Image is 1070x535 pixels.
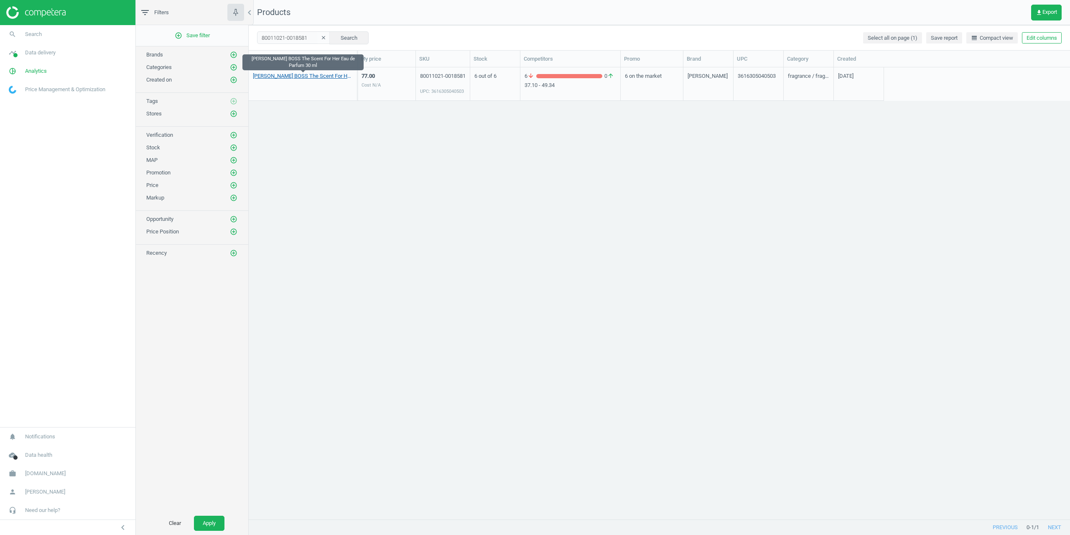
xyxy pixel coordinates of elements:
button: Save report [926,32,962,44]
button: add_circle_outline [229,194,238,202]
i: add_circle_outline [230,76,237,84]
span: Data health [25,451,52,459]
button: add_circle_outline [229,63,238,72]
i: add_circle_outline [230,182,237,189]
span: Categories [146,64,172,70]
span: [DOMAIN_NAME] [25,470,66,477]
i: filter_list [140,8,150,18]
i: chevron_left [118,522,128,532]
i: line_weight [971,35,978,41]
i: clear [321,35,326,41]
i: chevron_left [245,8,255,18]
button: Apply [194,516,224,531]
span: Export [1036,9,1057,16]
div: grid [249,67,1070,519]
span: Need our help? [25,507,60,514]
span: Save filter [175,32,210,39]
span: 0 [602,72,616,80]
span: Price Management & Optimization [25,86,105,93]
span: Select all on page (1) [868,34,917,42]
span: Price Position [146,228,179,235]
div: Created [837,55,881,63]
i: add_circle_outline [230,131,237,139]
i: search [5,26,20,42]
button: line_weightCompact view [966,32,1018,44]
div: [DATE] [838,72,853,100]
button: get_appExport [1031,5,1062,20]
i: pie_chart_outlined [5,63,20,79]
span: Markup [146,195,164,201]
i: add_circle_outline [230,97,237,105]
span: / 1 [1034,524,1039,531]
i: add_circle_outline [230,51,237,59]
button: add_circle_outline [229,228,238,236]
div: SKU [419,55,466,63]
i: add_circle_outline [230,194,237,202]
span: Filters [154,9,169,16]
div: Stock [474,55,517,63]
a: [PERSON_NAME] BOSS The Scent For Her Eau de Parfum 30 ml [253,72,353,80]
i: add_circle_outline [230,169,237,177]
span: Analytics [25,67,47,75]
button: previous [984,520,1027,535]
img: ajHJNr6hYgQAAAAASUVORK5CYII= [6,6,66,19]
div: fragrance / fragrance total juices / fragrance eau de parfum / damendüfte / eau de parfum [788,72,829,100]
span: Products [257,7,290,17]
button: add_circle_outline [229,169,238,177]
div: 77.00 [362,72,381,80]
span: Created on [146,77,172,83]
span: MAP [146,157,158,163]
button: add_circle_outline [229,131,238,139]
button: add_circle_outline [229,76,238,84]
div: Brand [687,55,730,63]
div: 80011021-0018581 [420,72,466,80]
span: Tags [146,98,158,104]
i: notifications [5,429,20,445]
button: add_circle_outline [229,51,238,59]
div: Category [787,55,830,63]
img: wGWNvw8QSZomAAAAABJRU5ErkJggg== [9,86,16,94]
button: add_circle_outline [229,97,238,105]
i: get_app [1036,9,1042,16]
button: add_circle_outline [229,156,238,164]
button: clear [317,32,330,44]
i: add_circle_outline [230,144,237,151]
span: 6 [525,72,536,80]
i: cloud_done [5,447,20,463]
button: add_circle_outline [229,110,238,118]
button: Select all on page (1) [863,32,922,44]
button: chevron_left [112,522,133,533]
i: add_circle_outline [230,215,237,223]
i: arrow_upward [607,72,614,80]
div: My price [361,55,412,63]
button: Search [329,31,369,44]
i: work [5,466,20,481]
button: add_circle_outline [229,215,238,223]
div: 3616305040503 [738,72,776,100]
span: Brands [146,51,163,58]
div: Cost N/A [362,82,381,88]
i: add_circle_outline [230,228,237,236]
div: 6 on the market [625,68,679,100]
div: [PERSON_NAME] BOSS The Scent For Her Eau de Parfum 30 ml [242,54,364,70]
button: add_circle_outlineSave filter [136,27,248,44]
span: Recency [146,250,167,256]
span: Compact view [971,34,1013,42]
div: Promo [624,55,680,63]
div: UPC: 3616305040503 [420,82,466,95]
span: Price [146,182,158,188]
button: add_circle_outline [229,249,238,257]
i: headset_mic [5,502,20,518]
span: Opportunity [146,216,173,222]
i: arrow_downward [527,72,534,80]
span: [PERSON_NAME] [25,488,65,496]
button: Edit columns [1022,32,1062,44]
span: Promotion [146,169,171,176]
span: Data delivery [25,49,56,56]
div: [PERSON_NAME] [688,72,728,100]
button: add_circle_outline [229,181,238,189]
i: add_circle_outline [230,110,237,118]
span: Verification [146,132,173,138]
span: Search [25,31,42,38]
i: add_circle_outline [230,156,237,164]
